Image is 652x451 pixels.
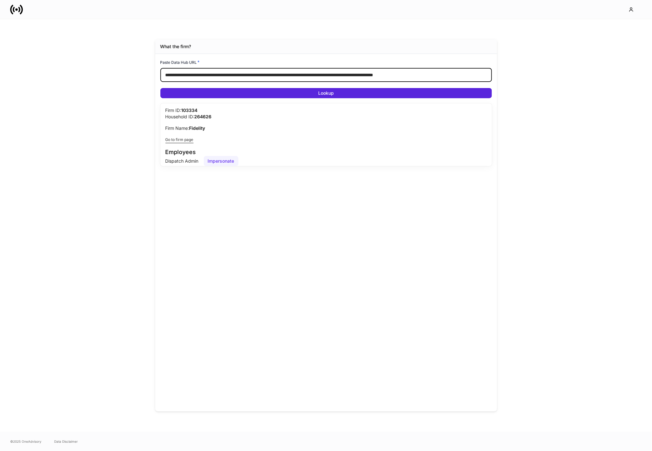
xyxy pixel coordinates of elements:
h4: Employees [165,148,487,156]
div: Lookup [318,90,334,96]
h6: Paste Data Hub URL [160,59,200,65]
button: Impersonate [204,156,238,166]
a: Data Disclaimer [54,439,78,444]
button: Go to firm page [165,137,487,143]
button: Lookup [160,88,492,98]
div: Go to firm page [165,137,194,143]
b: Fidelity [189,125,205,131]
p: Household ID: [165,114,487,120]
span: © 2025 OneAdvisory [10,439,41,444]
p: Dispatch Admin [165,158,199,164]
div: What the firm? [160,43,191,50]
p: Firm ID: [165,107,487,114]
div: Impersonate [208,158,234,164]
b: 103334 [181,107,198,113]
p: Firm Name: [165,125,487,131]
b: 264626 [194,114,212,119]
